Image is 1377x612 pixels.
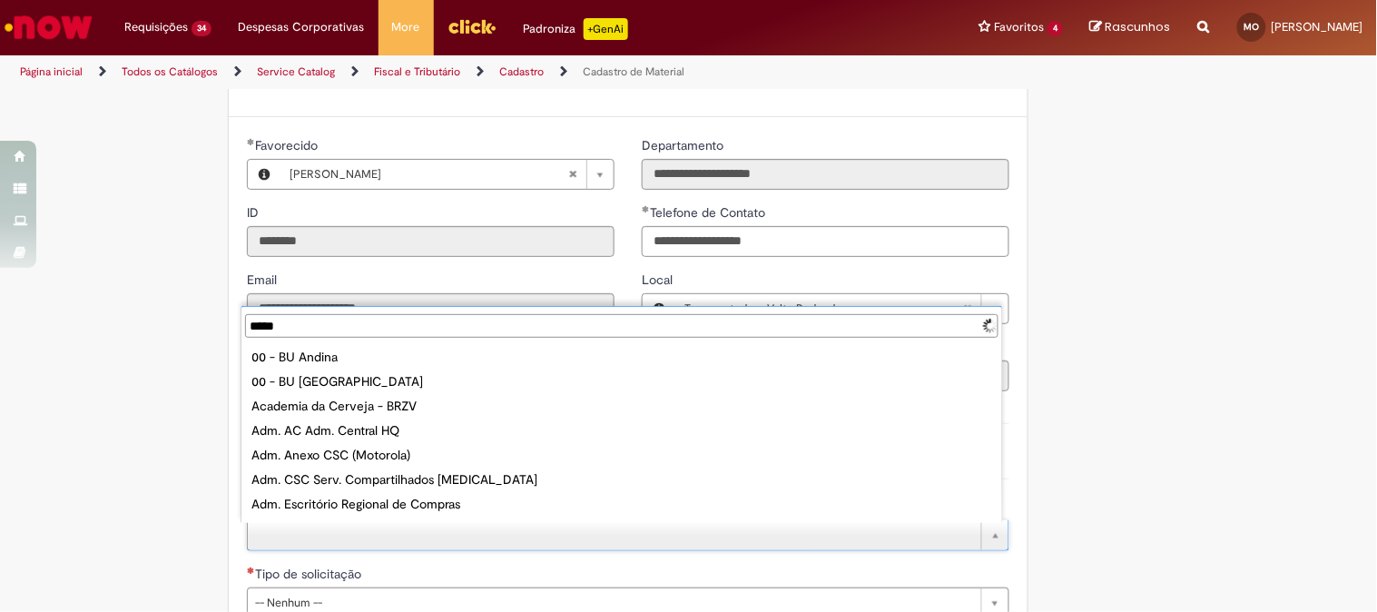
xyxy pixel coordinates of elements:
[245,345,998,370] div: 00 - BU Andina
[245,394,998,419] div: Academia da Cerveja - BRZV
[245,468,998,492] div: Adm. CSC Serv. Compartilhados [MEDICAL_DATA]
[245,492,998,517] div: Adm. Escritório Regional de Compras
[245,443,998,468] div: Adm. Anexo CSC (Motorola)
[241,341,1002,523] ul: Planta
[245,517,998,541] div: Agudos
[245,419,998,443] div: Adm. AC Adm. Central HQ
[245,370,998,394] div: 00 - BU [GEOGRAPHIC_DATA]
